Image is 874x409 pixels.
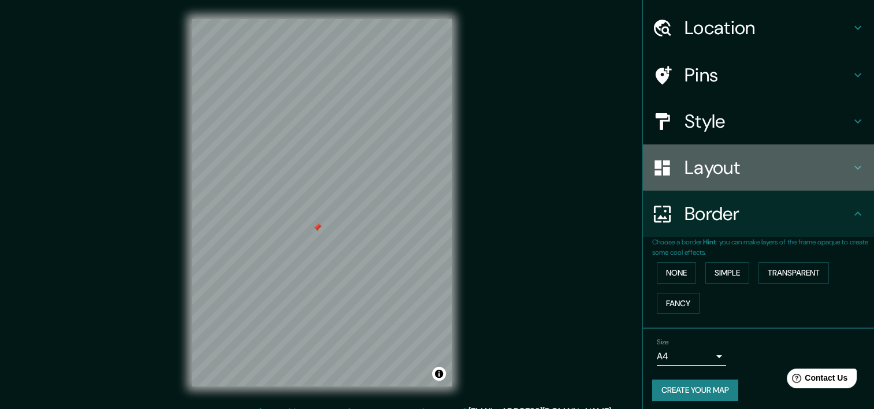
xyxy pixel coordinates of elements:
button: Fancy [657,293,700,314]
button: Transparent [758,262,829,284]
p: Choose a border. : you can make layers of the frame opaque to create some cool effects. [652,237,874,258]
b: Hint [703,237,716,247]
div: Style [643,98,874,144]
div: A4 [657,347,726,366]
h4: Border [685,202,851,225]
label: Size [657,337,669,347]
h4: Pins [685,64,851,87]
iframe: Help widget launcher [771,364,861,396]
div: Location [643,5,874,51]
button: None [657,262,696,284]
div: Layout [643,144,874,191]
canvas: Map [192,19,452,386]
h4: Layout [685,156,851,179]
div: Border [643,191,874,237]
h4: Style [685,110,851,133]
div: Pins [643,52,874,98]
button: Simple [705,262,749,284]
h4: Location [685,16,851,39]
button: Create your map [652,380,738,401]
button: Toggle attribution [432,367,446,381]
